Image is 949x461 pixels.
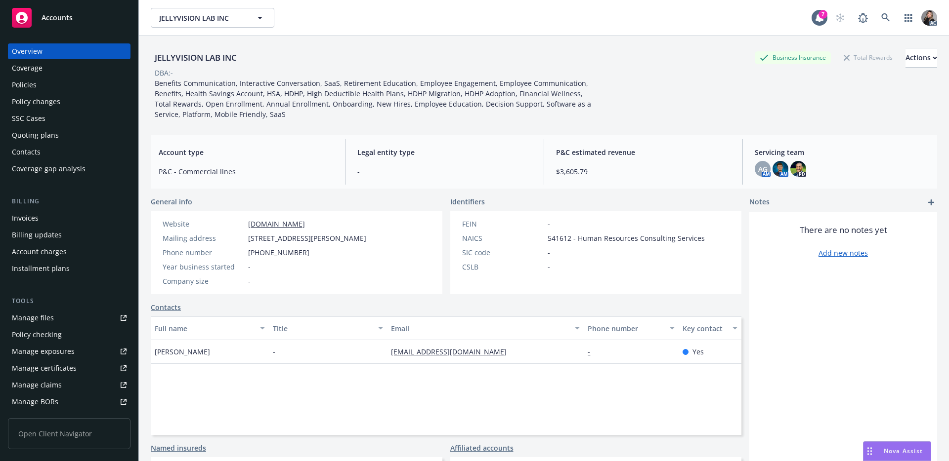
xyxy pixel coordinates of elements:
[12,94,60,110] div: Policy changes
[357,147,532,157] span: Legal entity type
[12,310,54,326] div: Manage files
[800,224,887,236] span: There are no notes yet
[8,77,130,93] a: Policies
[8,161,130,177] a: Coverage gap analysis
[462,233,544,243] div: NAICS
[8,344,130,359] a: Manage exposures
[853,8,873,28] a: Report a Bug
[163,219,244,229] div: Website
[8,60,130,76] a: Coverage
[749,196,770,208] span: Notes
[12,344,75,359] div: Manage exposures
[8,377,130,393] a: Manage claims
[8,327,130,343] a: Policy checking
[548,219,550,229] span: -
[8,127,130,143] a: Quoting plans
[12,244,67,260] div: Account charges
[12,210,39,226] div: Invoices
[159,13,245,23] span: JELLYVISION LAB INC
[679,316,741,340] button: Key contact
[12,43,43,59] div: Overview
[155,346,210,357] span: [PERSON_NAME]
[8,144,130,160] a: Contacts
[8,296,130,306] div: Tools
[863,442,876,461] div: Drag to move
[151,51,241,64] div: JELLYVISION LAB INC
[163,233,244,243] div: Mailing address
[8,227,130,243] a: Billing updates
[450,196,485,207] span: Identifiers
[790,161,806,177] img: photo
[830,8,850,28] a: Start snowing
[8,394,130,410] a: Manage BORs
[819,10,827,19] div: 7
[899,8,918,28] a: Switch app
[755,147,929,157] span: Servicing team
[8,43,130,59] a: Overview
[12,377,62,393] div: Manage claims
[884,447,923,455] span: Nova Assist
[925,196,937,208] a: add
[548,233,705,243] span: 541612 - Human Resources Consulting Services
[12,261,70,276] div: Installment plans
[391,347,515,356] a: [EMAIL_ADDRESS][DOMAIN_NAME]
[556,147,731,157] span: P&C estimated revenue
[12,360,77,376] div: Manage certificates
[155,78,593,119] span: Benefits Communication, Interactive Conversation, SaaS, Retirement Education, Employee Engagement...
[163,276,244,286] div: Company size
[755,51,831,64] div: Business Insurance
[8,261,130,276] a: Installment plans
[163,247,244,258] div: Phone number
[819,248,868,258] a: Add new notes
[8,244,130,260] a: Account charges
[556,166,731,177] span: $3,605.79
[12,60,43,76] div: Coverage
[151,8,274,28] button: JELLYVISION LAB INC
[151,302,181,312] a: Contacts
[906,48,937,68] button: Actions
[248,262,251,272] span: -
[683,323,727,334] div: Key contact
[248,233,366,243] span: [STREET_ADDRESS][PERSON_NAME]
[12,161,86,177] div: Coverage gap analysis
[391,323,569,334] div: Email
[12,127,59,143] div: Quoting plans
[151,316,269,340] button: Full name
[548,262,550,272] span: -
[159,147,333,157] span: Account type
[588,347,598,356] a: -
[8,310,130,326] a: Manage files
[8,196,130,206] div: Billing
[462,262,544,272] div: CSLB
[450,443,514,453] a: Affiliated accounts
[357,166,532,177] span: -
[387,316,584,340] button: Email
[462,247,544,258] div: SIC code
[8,418,130,449] span: Open Client Navigator
[876,8,896,28] a: Search
[692,346,704,357] span: Yes
[273,323,372,334] div: Title
[273,346,275,357] span: -
[773,161,788,177] img: photo
[42,14,73,22] span: Accounts
[8,210,130,226] a: Invoices
[758,164,768,174] span: AG
[588,323,663,334] div: Phone number
[839,51,898,64] div: Total Rewards
[921,10,937,26] img: photo
[12,77,37,93] div: Policies
[155,323,254,334] div: Full name
[8,360,130,376] a: Manage certificates
[151,443,206,453] a: Named insureds
[163,262,244,272] div: Year business started
[12,394,58,410] div: Manage BORs
[12,327,62,343] div: Policy checking
[12,111,45,126] div: SSC Cases
[584,316,678,340] button: Phone number
[8,4,130,32] a: Accounts
[12,144,41,160] div: Contacts
[863,441,931,461] button: Nova Assist
[159,166,333,177] span: P&C - Commercial lines
[155,68,173,78] div: DBA: -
